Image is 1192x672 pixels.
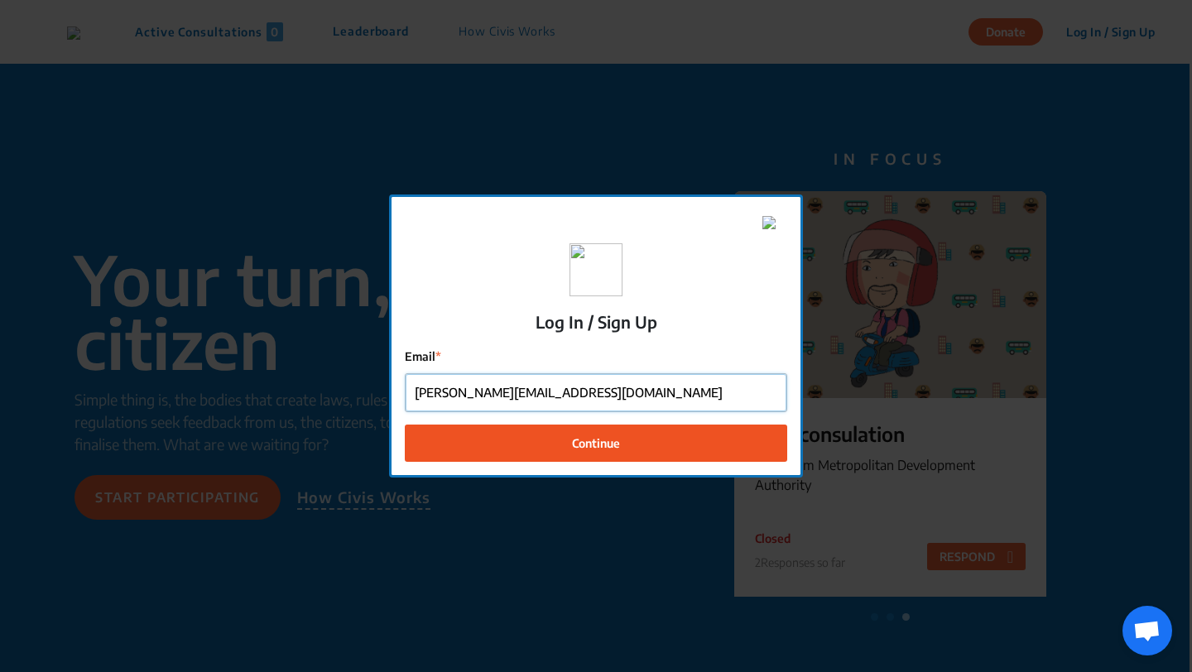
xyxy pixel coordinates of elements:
[762,216,776,229] img: close.png
[1122,606,1172,655] a: Open chat
[536,310,657,334] p: Log In / Sign Up
[405,425,787,462] button: Continue
[570,243,622,296] img: signup-modal.png
[405,348,787,365] label: Email
[572,434,620,452] span: Continue
[406,374,786,411] input: Email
